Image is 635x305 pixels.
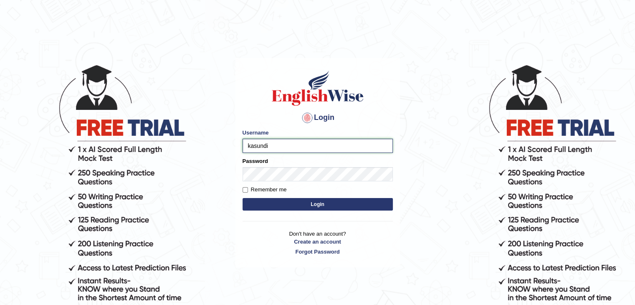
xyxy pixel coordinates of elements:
label: Remember me [243,186,287,194]
label: Username [243,129,269,137]
img: Logo of English Wise sign in for intelligent practice with AI [270,69,365,107]
input: Remember me [243,187,248,193]
p: Don't have an account? [243,230,393,256]
label: Password [243,157,268,165]
a: Forgot Password [243,248,393,256]
h4: Login [243,111,393,125]
button: Login [243,198,393,211]
a: Create an account [243,238,393,246]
